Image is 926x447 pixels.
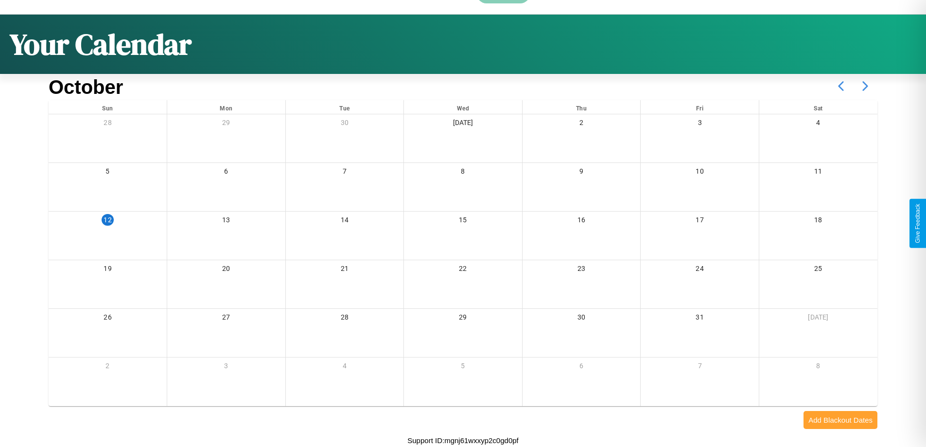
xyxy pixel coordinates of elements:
[49,309,167,329] div: 26
[49,260,167,280] div: 19
[286,309,404,329] div: 28
[404,114,522,134] div: [DATE]
[49,358,167,377] div: 2
[167,358,285,377] div: 3
[759,100,877,114] div: Sat
[759,114,877,134] div: 4
[286,163,404,183] div: 7
[641,358,759,377] div: 7
[167,260,285,280] div: 20
[759,212,877,232] div: 18
[102,214,113,226] div: 12
[914,204,921,243] div: Give Feedback
[404,163,522,183] div: 8
[641,114,759,134] div: 3
[523,358,641,377] div: 6
[49,163,167,183] div: 5
[759,358,877,377] div: 8
[523,100,641,114] div: Thu
[641,260,759,280] div: 24
[523,260,641,280] div: 23
[404,260,522,280] div: 22
[167,100,285,114] div: Mon
[523,212,641,232] div: 16
[404,309,522,329] div: 29
[286,358,404,377] div: 4
[641,212,759,232] div: 17
[286,212,404,232] div: 14
[641,163,759,183] div: 10
[167,114,285,134] div: 29
[286,100,404,114] div: Tue
[404,358,522,377] div: 5
[49,100,167,114] div: Sun
[286,114,404,134] div: 30
[167,212,285,232] div: 13
[759,309,877,329] div: [DATE]
[804,411,877,429] button: Add Blackout Dates
[167,163,285,183] div: 6
[286,260,404,280] div: 21
[759,163,877,183] div: 11
[167,309,285,329] div: 27
[407,434,518,447] p: Support ID: mgnj61wxxyp2c0gd0pf
[10,24,192,64] h1: Your Calendar
[404,100,522,114] div: Wed
[49,76,123,98] h2: October
[759,260,877,280] div: 25
[523,114,641,134] div: 2
[404,212,522,232] div: 15
[523,309,641,329] div: 30
[641,309,759,329] div: 31
[641,100,759,114] div: Fri
[49,114,167,134] div: 28
[523,163,641,183] div: 9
